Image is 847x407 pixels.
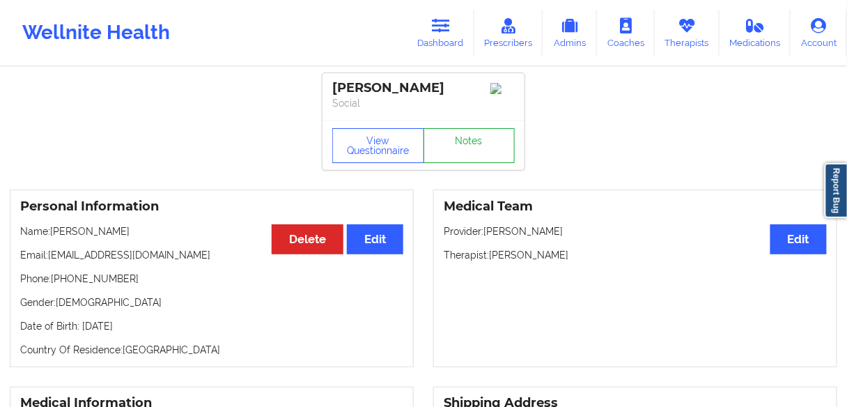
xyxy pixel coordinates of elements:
[791,10,847,56] a: Account
[20,295,403,309] p: Gender: [DEMOGRAPHIC_DATA]
[597,10,655,56] a: Coaches
[20,199,403,215] h3: Personal Information
[490,83,515,94] img: Image%2Fplaceholer-image.png
[20,272,403,286] p: Phone: [PHONE_NUMBER]
[825,163,847,218] a: Report Bug
[543,10,597,56] a: Admins
[770,224,827,254] button: Edit
[407,10,474,56] a: Dashboard
[655,10,720,56] a: Therapists
[20,248,403,262] p: Email: [EMAIL_ADDRESS][DOMAIN_NAME]
[474,10,543,56] a: Prescribers
[20,343,403,357] p: Country Of Residence: [GEOGRAPHIC_DATA]
[332,80,515,96] div: [PERSON_NAME]
[444,248,827,262] p: Therapist: [PERSON_NAME]
[444,224,827,238] p: Provider: [PERSON_NAME]
[444,199,827,215] h3: Medical Team
[332,96,515,110] p: Social
[272,224,343,254] button: Delete
[332,128,424,163] button: View Questionnaire
[720,10,791,56] a: Medications
[20,224,403,238] p: Name: [PERSON_NAME]
[20,319,403,333] p: Date of Birth: [DATE]
[423,128,515,163] a: Notes
[347,224,403,254] button: Edit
